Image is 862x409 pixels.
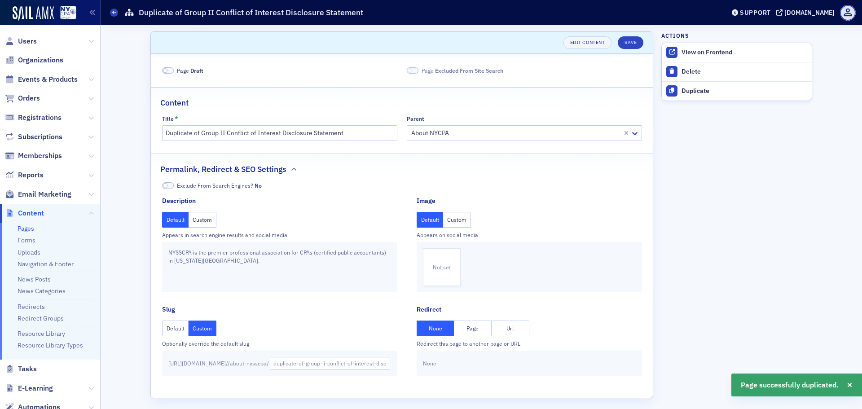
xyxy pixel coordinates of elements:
[18,236,35,244] a: Forms
[5,113,62,123] a: Registrations
[5,383,53,393] a: E-Learning
[776,9,838,16] button: [DOMAIN_NAME]
[618,36,643,49] button: Save
[18,341,83,349] a: Resource Library Types
[5,36,37,46] a: Users
[5,189,71,199] a: Email Marketing
[662,43,812,62] a: View on Frontend
[417,339,642,347] div: Redirect this page to another page or URL
[18,303,45,311] a: Redirects
[423,248,461,286] div: Not set
[18,132,62,142] span: Subscriptions
[162,321,189,336] button: Default
[417,212,444,228] button: Default
[422,66,503,75] span: Page
[255,182,262,189] span: No
[407,115,424,122] div: Parent
[5,132,62,142] a: Subscriptions
[18,75,78,84] span: Events & Products
[840,5,856,21] span: Profile
[18,113,62,123] span: Registrations
[54,6,76,21] a: View Homepage
[5,93,40,103] a: Orders
[177,181,262,189] span: Exclude From Search Engines?
[5,55,63,65] a: Organizations
[162,339,397,347] div: Optionally override the default slug
[784,9,835,17] div: [DOMAIN_NAME]
[18,151,62,161] span: Memberships
[18,93,40,103] span: Orders
[443,212,471,228] button: Custom
[417,196,435,206] div: Image
[662,81,812,101] button: Duplicate
[162,196,196,206] div: Description
[162,115,174,122] div: Title
[189,212,216,228] button: Custom
[18,170,44,180] span: Reports
[13,6,54,21] img: SailAMX
[162,305,175,314] div: Slug
[682,68,807,76] div: Delete
[417,231,642,239] div: Appears on social media
[5,364,37,374] a: Tasks
[18,189,71,199] span: Email Marketing
[162,67,174,74] span: Draft
[18,383,53,393] span: E-Learning
[18,208,44,218] span: Content
[18,364,37,374] span: Tasks
[160,97,189,109] h2: Content
[18,248,40,256] a: Uploads
[18,55,63,65] span: Organizations
[662,62,812,81] button: Delete
[5,151,62,161] a: Memberships
[563,36,611,49] a: Edit Content
[682,87,807,95] div: Duplicate
[18,36,37,46] span: Users
[492,321,529,336] button: Url
[661,31,689,40] h4: Actions
[189,321,216,336] button: Custom
[417,351,642,376] div: None
[175,115,178,122] abbr: This field is required
[18,260,74,268] a: Navigation & Footer
[18,275,51,283] a: News Posts
[5,208,44,218] a: Content
[435,67,503,74] span: Excluded From Site Search
[5,170,44,180] a: Reports
[407,67,418,74] span: Excluded From Site Search
[162,242,397,292] div: NYSSCPA is the premier professional association for CPAs (certified public accountants) in [US_ST...
[162,182,174,189] span: No
[18,287,66,295] a: News Categories
[18,224,34,233] a: Pages
[454,321,492,336] button: Page
[417,321,454,336] button: None
[741,380,839,391] span: Page successfully duplicated.
[168,359,269,367] span: [URL][DOMAIN_NAME] / /about-nysscpa/
[139,7,363,18] h1: Duplicate of Group II Conflict of Interest Disclosure Statement
[190,67,203,74] span: Draft
[162,231,397,239] div: Appears in search engine results and social media
[162,212,189,228] button: Default
[60,6,76,20] img: SailAMX
[5,75,78,84] a: Events & Products
[18,314,64,322] a: Redirect Groups
[177,66,203,75] span: Page
[682,48,807,57] div: View on Frontend
[18,330,65,338] a: Resource Library
[417,305,441,314] div: Redirect
[740,9,771,17] div: Support
[160,163,286,175] h2: Permalink, Redirect & SEO Settings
